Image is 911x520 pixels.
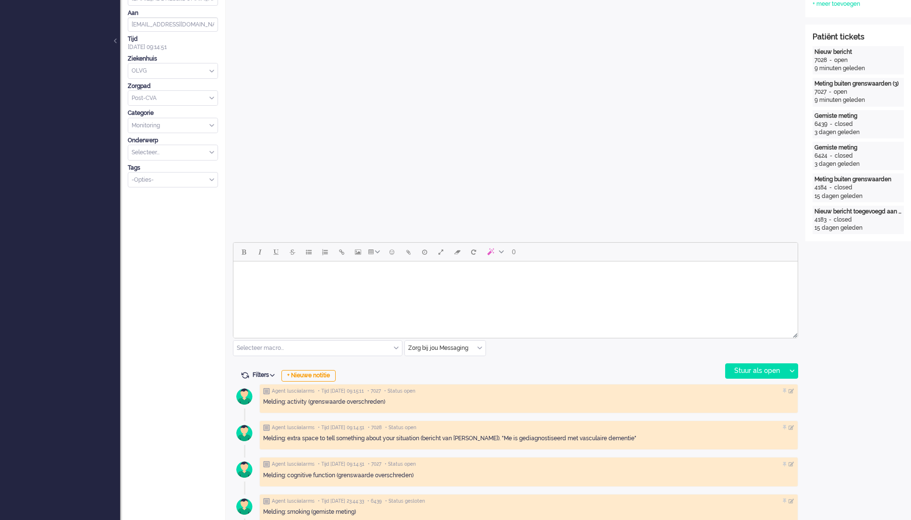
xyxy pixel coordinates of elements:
span: Agent lusciialarms [272,498,315,505]
div: 3 dagen geleden [814,160,902,168]
img: ic_note_grey.svg [263,388,270,395]
button: Delay message [416,244,433,260]
div: 4183 [814,216,826,224]
span: 0 [512,248,516,256]
div: - [826,216,834,224]
div: Patiënt tickets [813,32,904,43]
div: Tijd [128,35,218,43]
span: • Tijd [DATE] 09:14:51 [318,424,364,431]
span: • Tijd [DATE] 09:14:51 [318,461,364,468]
button: Insert/edit link [333,244,350,260]
div: 15 dagen geleden [814,192,902,200]
span: Agent lusciialarms [272,388,315,395]
div: Melding: extra space to tell something about your situation (bericht van [PERSON_NAME]). "Me is g... [263,434,794,443]
button: Bullet list [301,244,317,260]
div: - [826,88,834,96]
div: Select Tags [128,172,218,188]
button: Emoticons [384,244,400,260]
div: Stuur als open [726,364,786,378]
img: avatar [232,384,256,409]
button: Italic [252,244,268,260]
div: 9 minuten geleden [814,64,902,73]
div: 7027 [814,88,826,96]
div: closed [835,152,853,160]
div: 6439 [814,120,827,128]
div: - [827,152,835,160]
div: Melding: cognitive function (grenswaarde overschreden) [263,471,794,480]
div: open [834,56,848,64]
span: • 6439 [367,498,382,505]
div: [DATE] 09:14:51 [128,35,218,51]
div: Tags [128,164,218,172]
img: ic_note_grey.svg [263,461,270,468]
div: - [827,120,835,128]
span: Agent lusciialarms [272,424,315,431]
div: Gemiste meting [814,144,902,152]
div: 7028 [814,56,827,64]
img: avatar [232,495,256,519]
div: - [827,184,834,192]
div: Categorie [128,109,218,117]
div: 15 dagen geleden [814,224,902,232]
span: • Status open [385,461,416,468]
div: Melding: activity (grenswaarde overschreden) [263,398,794,406]
iframe: Rich Text Area [233,261,798,329]
button: 0 [508,244,520,260]
span: • Status open [385,424,416,431]
div: Meting buiten grenswaarden [814,175,902,184]
span: • Tijd [DATE] 23:44:33 [318,498,364,505]
span: • Tijd [DATE] 09:15:11 [318,388,364,395]
span: • 7028 [368,424,382,431]
div: Melding: smoking (gemiste meting) [263,508,794,516]
div: Ziekenhuis [128,55,218,63]
div: closed [834,216,852,224]
div: Nieuw bericht [814,48,902,56]
span: Filters [253,371,278,378]
div: Zorgpad [128,82,218,90]
div: - [827,56,834,64]
div: Onderwerp [128,136,218,145]
button: Fullscreen [433,244,449,260]
span: • 7027 [367,388,381,395]
div: Gemiste meting [814,112,902,120]
span: Agent lusciialarms [272,461,315,468]
span: • Status open [384,388,415,395]
button: Add attachment [400,244,416,260]
button: Insert/edit image [350,244,366,260]
img: ic_note_grey.svg [263,498,270,505]
div: closed [835,120,853,128]
div: open [834,88,847,96]
div: 3 dagen geleden [814,128,902,136]
button: Bold [235,244,252,260]
div: Nieuw bericht toegevoegd aan gesprek [814,208,902,216]
div: Meting buiten grenswaarden (3) [814,80,902,88]
button: Table [366,244,384,260]
div: Resize [790,329,798,338]
span: • 7027 [368,461,381,468]
button: AI [482,244,508,260]
button: Clear formatting [449,244,465,260]
button: Strikethrough [284,244,301,260]
button: Underline [268,244,284,260]
div: 4184 [814,184,827,192]
button: Reset content [465,244,482,260]
span: • Status gesloten [385,498,425,505]
img: ic_note_grey.svg [263,424,270,431]
div: 9 minuten geleden [814,96,902,104]
div: 6424 [814,152,827,160]
div: + Nieuwe notitie [281,370,336,382]
img: avatar [232,421,256,445]
div: Aan [128,9,218,17]
div: closed [834,184,852,192]
img: avatar [232,458,256,482]
button: Numbered list [317,244,333,260]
